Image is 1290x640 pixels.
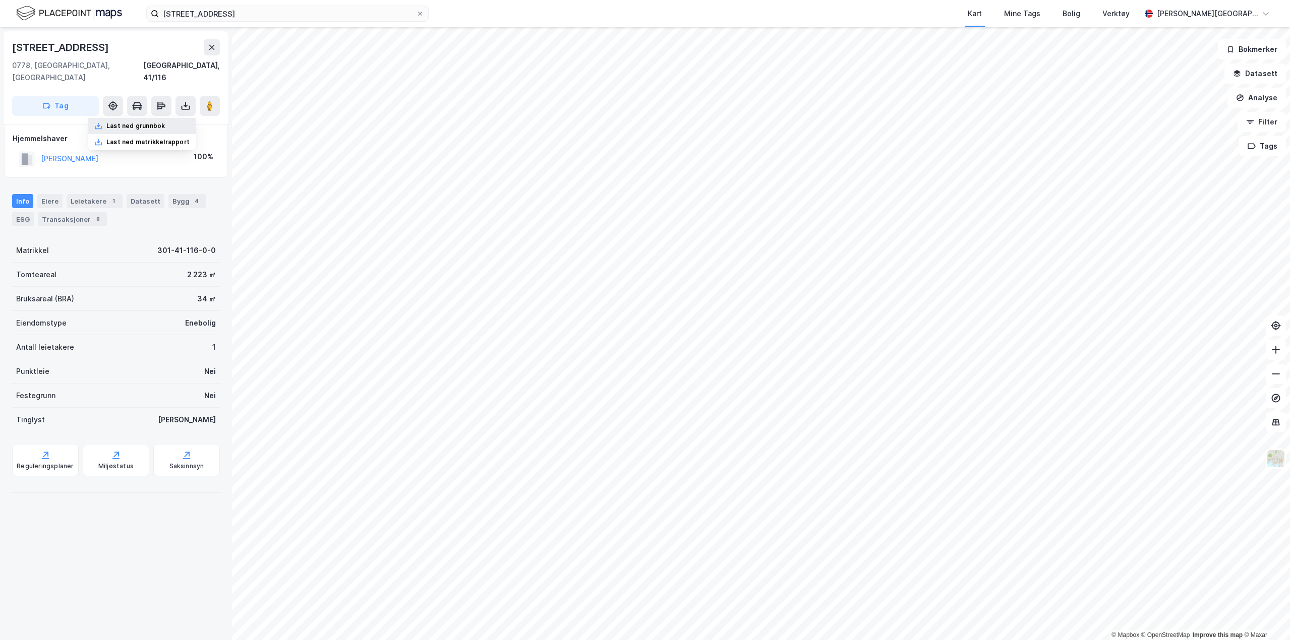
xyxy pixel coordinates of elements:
[12,59,143,84] div: 0778, [GEOGRAPHIC_DATA], [GEOGRAPHIC_DATA]
[168,194,206,208] div: Bygg
[192,196,202,206] div: 4
[143,59,220,84] div: [GEOGRAPHIC_DATA], 41/116
[1224,63,1286,84] button: Datasett
[1157,8,1258,20] div: [PERSON_NAME][GEOGRAPHIC_DATA]
[98,462,134,470] div: Miljøstatus
[12,96,99,116] button: Tag
[1141,631,1190,638] a: OpenStreetMap
[1218,39,1286,59] button: Bokmerker
[1111,631,1139,638] a: Mapbox
[1193,631,1243,638] a: Improve this map
[159,6,416,21] input: Søk på adresse, matrikkel, gårdeiere, leietakere eller personer
[169,462,204,470] div: Saksinnsyn
[38,212,107,226] div: Transaksjoner
[158,414,216,426] div: [PERSON_NAME]
[1063,8,1080,20] div: Bolig
[204,390,216,402] div: Nei
[16,293,74,305] div: Bruksareal (BRA)
[12,194,33,208] div: Info
[12,212,34,226] div: ESG
[1240,592,1290,640] iframe: Chat Widget
[12,39,111,55] div: [STREET_ADDRESS]
[968,8,982,20] div: Kart
[67,194,123,208] div: Leietakere
[37,194,63,208] div: Eiere
[1227,88,1286,108] button: Analyse
[197,293,216,305] div: 34 ㎡
[1239,136,1286,156] button: Tags
[187,269,216,281] div: 2 223 ㎡
[16,317,67,329] div: Eiendomstype
[16,244,49,257] div: Matrikkel
[16,390,55,402] div: Festegrunn
[13,133,219,145] div: Hjemmelshaver
[1238,112,1286,132] button: Filter
[194,151,213,163] div: 100%
[204,365,216,377] div: Nei
[17,462,74,470] div: Reguleringsplaner
[1266,449,1285,468] img: Z
[16,341,74,353] div: Antall leietakere
[1004,8,1040,20] div: Mine Tags
[16,5,122,22] img: logo.f888ab2527a4732fd821a326f86c7f29.svg
[16,269,56,281] div: Tomteareal
[185,317,216,329] div: Enebolig
[127,194,164,208] div: Datasett
[16,414,45,426] div: Tinglyst
[93,214,103,224] div: 8
[106,138,190,146] div: Last ned matrikkelrapport
[16,365,49,377] div: Punktleie
[1102,8,1130,20] div: Verktøy
[106,122,165,130] div: Last ned grunnbok
[108,196,119,206] div: 1
[212,341,216,353] div: 1
[157,244,216,257] div: 301-41-116-0-0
